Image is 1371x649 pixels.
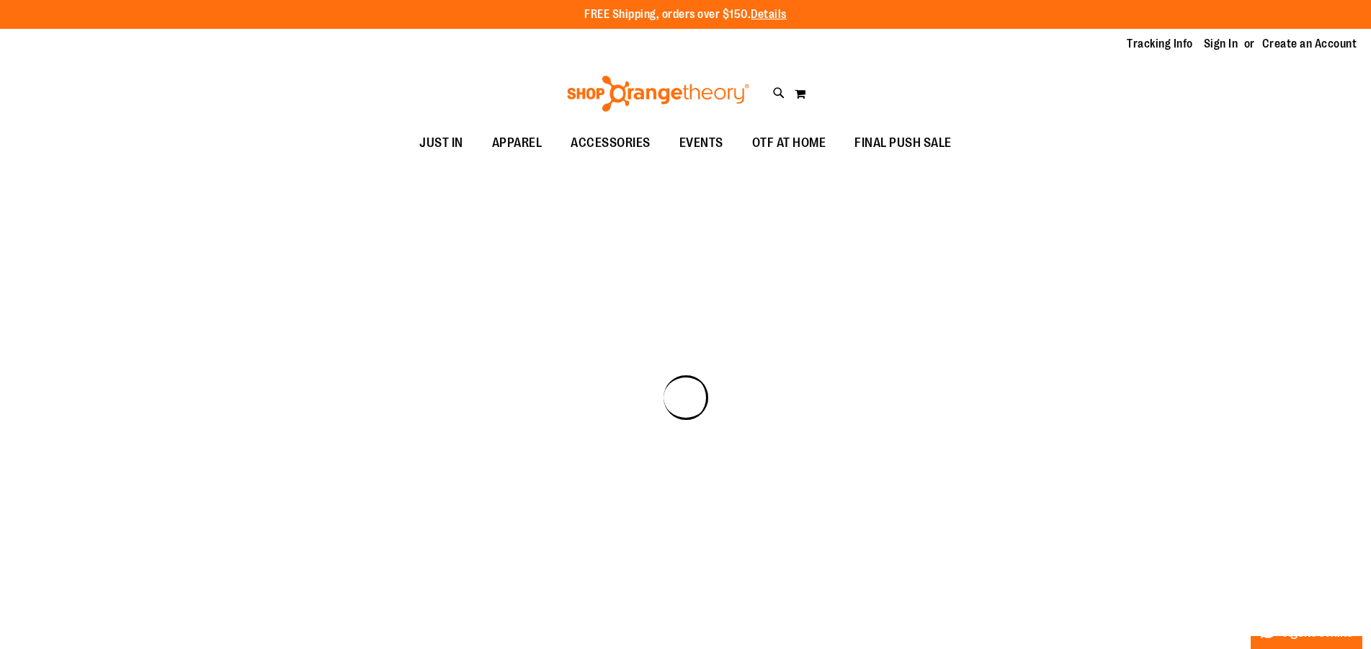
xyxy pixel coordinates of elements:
a: APPAREL [478,127,557,160]
span: ACCESSORIES [571,127,651,159]
p: FREE Shipping, orders over $150. [584,6,787,23]
a: Create an Account [1262,36,1357,52]
a: JUST IN [405,127,478,160]
span: FINAL PUSH SALE [854,127,952,159]
a: FINAL PUSH SALE [840,127,966,160]
a: EVENTS [665,127,738,160]
a: Tracking Info [1127,36,1193,52]
img: Shop Orangetheory [565,76,751,112]
span: JUST IN [419,127,463,159]
a: Sign In [1204,36,1238,52]
span: APPAREL [492,127,542,159]
span: OTF AT HOME [752,127,826,159]
span: EVENTS [679,127,723,159]
a: ACCESSORIES [556,127,665,160]
a: OTF AT HOME [738,127,841,160]
a: Details [751,8,787,21]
